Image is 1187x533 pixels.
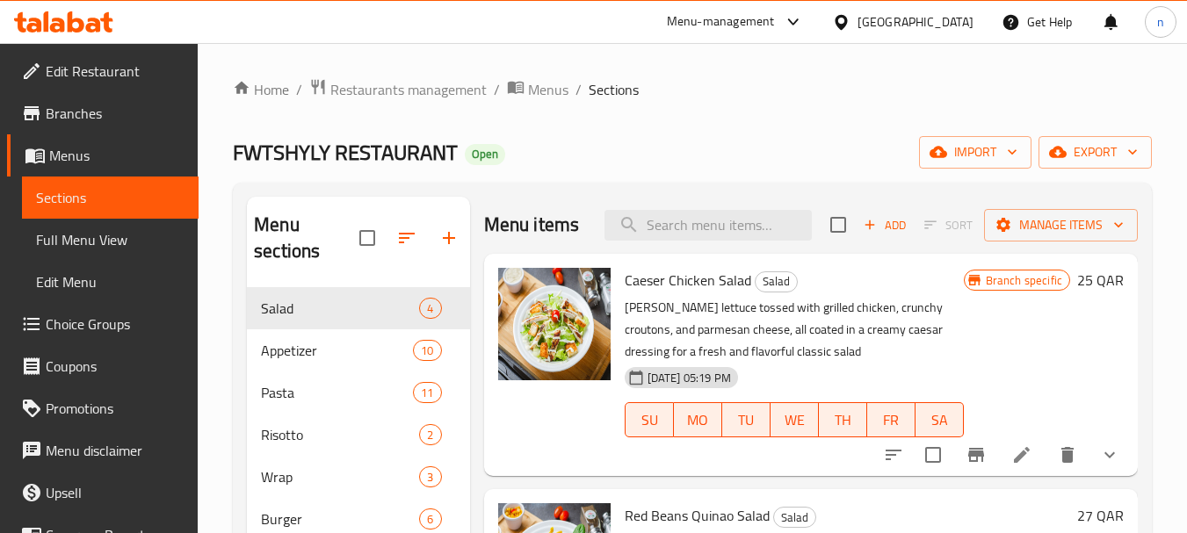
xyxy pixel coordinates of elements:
h2: Menu items [484,212,580,238]
div: Open [465,144,505,165]
div: Wrap3 [247,456,469,498]
span: [DATE] 05:19 PM [641,370,738,386]
svg: Show Choices [1099,444,1120,465]
span: Salad [261,298,419,319]
a: Upsell [7,472,199,514]
span: FWTSHYLY RESTAURANT [233,133,458,172]
span: Select section [820,206,857,243]
span: Add [861,215,908,235]
span: WE [778,407,812,433]
a: Promotions [7,387,199,429]
span: Caeser Chicken Salad [625,267,751,293]
button: Add section [428,217,470,259]
div: items [419,298,441,319]
span: Menus [49,145,185,166]
span: Edit Menu [36,271,185,292]
div: Salad [755,271,798,292]
span: Salad [756,271,797,292]
span: Select to update [915,436,952,473]
h6: 25 QAR [1077,268,1124,292]
span: Sort sections [386,217,428,259]
button: Manage items [984,209,1138,241]
a: Full Menu View [22,219,199,261]
button: sort-choices [872,434,915,476]
span: Choice Groups [46,313,185,335]
span: Promotions [46,398,185,419]
span: Select all sections [349,220,386,256]
span: n [1157,12,1164,32]
div: Risotto2 [247,414,469,456]
span: Coupons [46,356,185,377]
span: Menu disclaimer [46,440,185,461]
span: Select section first [913,212,984,239]
button: SA [916,402,964,437]
button: show more [1089,434,1131,476]
span: Upsell [46,482,185,503]
a: Menus [7,134,199,176]
button: Add [857,212,913,239]
span: 10 [414,342,440,359]
span: Wrap [261,466,419,487]
button: import [919,136,1031,169]
div: items [419,466,441,487]
a: Edit Menu [22,261,199,303]
span: Risotto [261,424,419,445]
button: MO [674,402,722,437]
div: Appetizer [261,340,413,361]
span: Red Beans Quinao Salad [625,502,770,529]
div: Salad4 [247,287,469,329]
span: 6 [420,511,440,528]
div: items [419,424,441,445]
button: Branch-specific-item [955,434,997,476]
span: SA [923,407,957,433]
span: Sections [36,187,185,208]
span: SU [633,407,667,433]
span: Pasta [261,382,413,403]
a: Menu disclaimer [7,429,199,472]
a: Edit menu item [1011,444,1032,465]
a: Choice Groups [7,303,199,345]
a: Sections [22,176,199,219]
button: SU [625,402,674,437]
a: Restaurants management [309,78,487,101]
span: Add item [857,212,913,239]
a: Home [233,79,289,100]
button: TU [722,402,771,437]
span: Open [465,147,505,162]
div: items [413,340,441,361]
button: delete [1046,434,1089,476]
a: Branches [7,92,199,134]
button: TH [819,402,867,437]
span: TH [826,407,860,433]
span: 3 [420,469,440,486]
span: export [1053,141,1138,163]
span: MO [681,407,715,433]
span: Edit Restaurant [46,61,185,82]
li: / [296,79,302,100]
h6: 27 QAR [1077,503,1124,528]
span: TU [729,407,764,433]
span: import [933,141,1017,163]
span: Restaurants management [330,79,487,100]
img: Caeser Chicken Salad [498,268,611,380]
span: Sections [589,79,639,100]
a: Menus [507,78,568,101]
li: / [575,79,582,100]
span: Full Menu View [36,229,185,250]
div: Pasta11 [247,371,469,414]
button: WE [771,402,819,437]
button: export [1039,136,1152,169]
span: Branch specific [979,272,1069,289]
p: [PERSON_NAME] lettuce tossed with grilled chicken, crunchy croutons, and parmesan cheese, all coa... [625,297,964,363]
a: Edit Restaurant [7,50,199,92]
span: Salad [774,508,815,528]
span: FR [874,407,908,433]
h2: Menu sections [254,212,358,264]
span: Menus [528,79,568,100]
a: Coupons [7,345,199,387]
button: FR [867,402,916,437]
